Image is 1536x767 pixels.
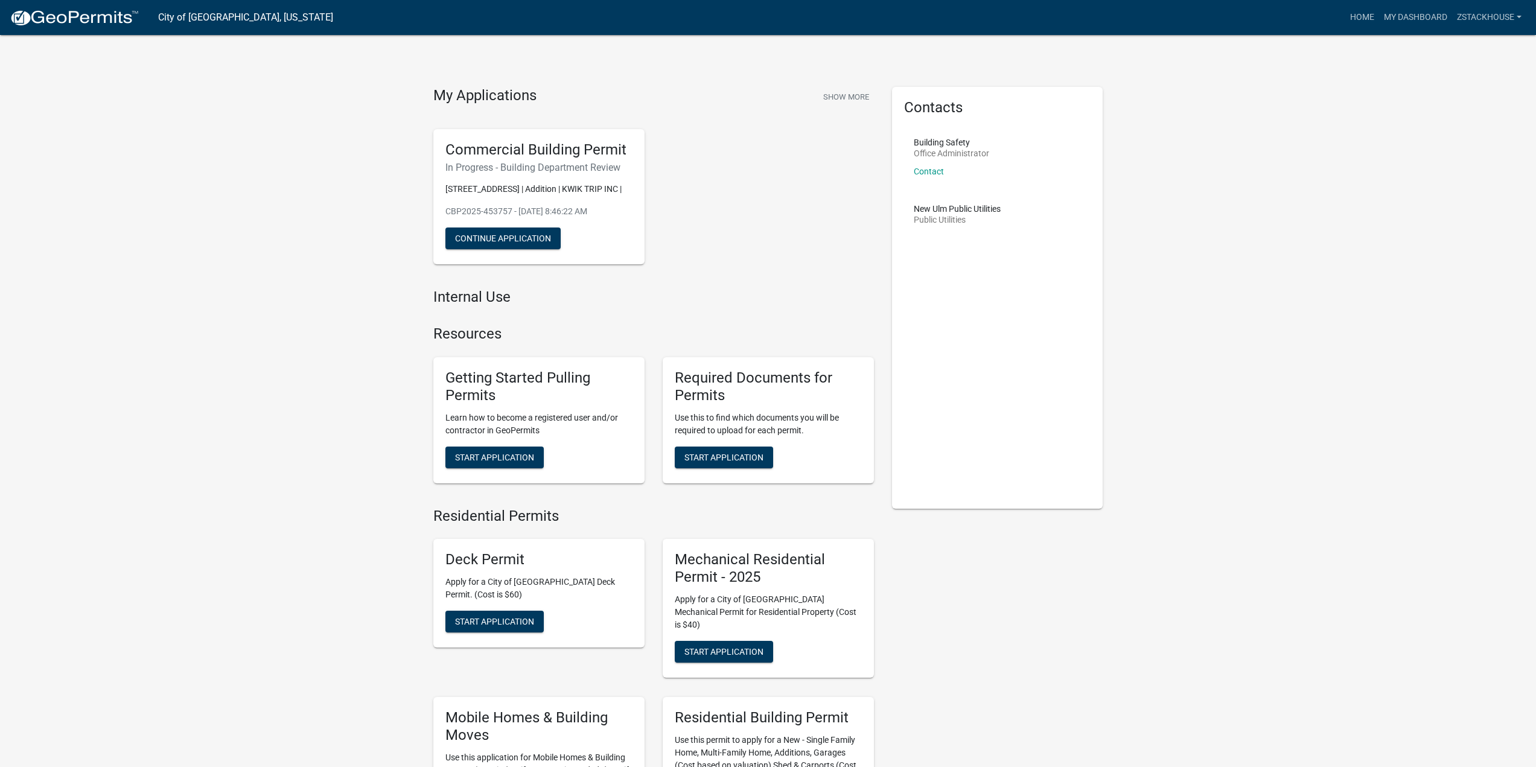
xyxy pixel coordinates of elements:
h5: Residential Building Permit [675,709,862,727]
h4: My Applications [433,87,537,105]
h5: Contacts [904,99,1091,116]
h4: Internal Use [433,288,874,306]
p: Building Safety [914,138,989,147]
span: Start Application [455,617,534,626]
button: Start Application [445,611,544,632]
button: Continue Application [445,228,561,249]
h4: Residential Permits [433,508,874,525]
button: Start Application [675,447,773,468]
button: Start Application [675,641,773,663]
h5: Commercial Building Permit [445,141,633,159]
button: Start Application [445,447,544,468]
p: Use this to find which documents you will be required to upload for each permit. [675,412,862,437]
h5: Mobile Homes & Building Moves [445,709,633,744]
h4: Resources [433,325,874,343]
p: Public Utilities [914,215,1001,224]
p: Apply for a City of [GEOGRAPHIC_DATA] Deck Permit. (Cost is $60) [445,576,633,601]
span: Start Application [684,452,763,462]
a: Contact [914,167,944,176]
a: My Dashboard [1379,6,1452,29]
a: zstackhouse [1452,6,1526,29]
p: Learn how to become a registered user and/or contractor in GeoPermits [445,412,633,437]
p: Office Administrator [914,149,989,158]
button: Show More [818,87,874,107]
h5: Required Documents for Permits [675,369,862,404]
h5: Mechanical Residential Permit - 2025 [675,551,862,586]
span: Start Application [455,452,534,462]
h5: Deck Permit [445,551,633,568]
p: [STREET_ADDRESS] | Addition | KWIK TRIP INC | [445,183,633,196]
h5: Getting Started Pulling Permits [445,369,633,404]
a: City of [GEOGRAPHIC_DATA], [US_STATE] [158,7,333,28]
p: Apply for a City of [GEOGRAPHIC_DATA] Mechanical Permit for Residential Property (Cost is $40) [675,593,862,631]
h6: In Progress - Building Department Review [445,162,633,173]
a: Home [1345,6,1379,29]
p: New Ulm Public Utilities [914,205,1001,213]
span: Start Application [684,647,763,657]
p: CBP2025-453757 - [DATE] 8:46:22 AM [445,205,633,218]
